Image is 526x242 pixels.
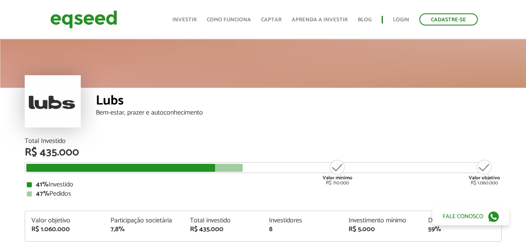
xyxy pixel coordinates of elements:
[269,226,336,233] div: 8
[269,217,336,224] div: Investidores
[27,191,500,197] div: Pedidos
[36,188,49,199] strong: 47%
[322,159,353,186] div: R$ 710.000
[31,217,98,224] div: Valor objetivo
[50,8,117,31] img: EqSeed
[469,174,500,182] strong: Valor objetivo
[207,17,251,23] a: Como funciona
[292,17,348,23] a: Aprenda a investir
[349,226,416,233] div: R$ 5.000
[36,179,49,190] strong: 41%
[110,217,177,224] div: Participação societária
[172,17,197,23] a: Investir
[358,17,372,23] a: Blog
[31,226,98,233] div: R$ 1.060.000
[96,110,502,116] div: Bem-estar, prazer e autoconhecimento
[261,17,282,23] a: Captar
[432,208,509,225] a: Fale conosco
[190,226,257,233] div: R$ 435.000
[349,217,416,224] div: Investimento mínimo
[428,226,495,233] div: 59%
[469,159,500,186] div: R$ 1.060.000
[110,226,177,233] div: 7,8%
[419,13,478,25] a: Cadastre-se
[323,174,352,182] strong: Valor mínimo
[25,138,502,145] div: Total Investido
[393,17,409,23] a: Login
[190,217,257,224] div: Total investido
[96,94,502,110] div: Lubs
[25,147,502,158] div: R$ 435.000
[27,181,500,188] div: Investido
